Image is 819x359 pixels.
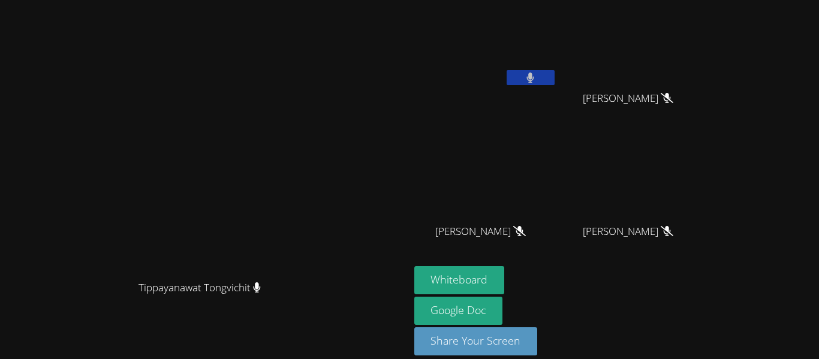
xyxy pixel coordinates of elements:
a: Google Doc [414,297,503,325]
span: [PERSON_NAME] [583,90,673,107]
span: Tippayanawat Tongvichit [138,279,261,297]
button: Whiteboard [414,266,505,294]
span: [PERSON_NAME] [435,223,526,240]
span: [PERSON_NAME] [583,223,673,240]
button: Share Your Screen [414,327,538,355]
